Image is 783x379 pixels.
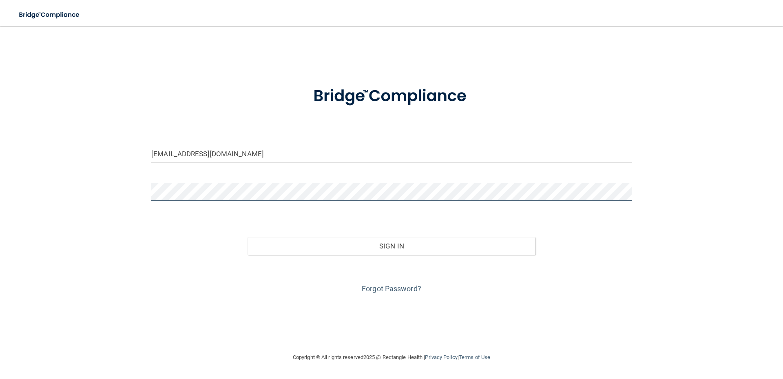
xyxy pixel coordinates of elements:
[425,354,457,360] a: Privacy Policy
[362,284,421,293] a: Forgot Password?
[248,237,536,255] button: Sign In
[296,75,487,117] img: bridge_compliance_login_screen.278c3ca4.svg
[243,344,540,370] div: Copyright © All rights reserved 2025 @ Rectangle Health | |
[151,144,632,163] input: Email
[459,354,490,360] a: Terms of Use
[12,7,87,23] img: bridge_compliance_login_screen.278c3ca4.svg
